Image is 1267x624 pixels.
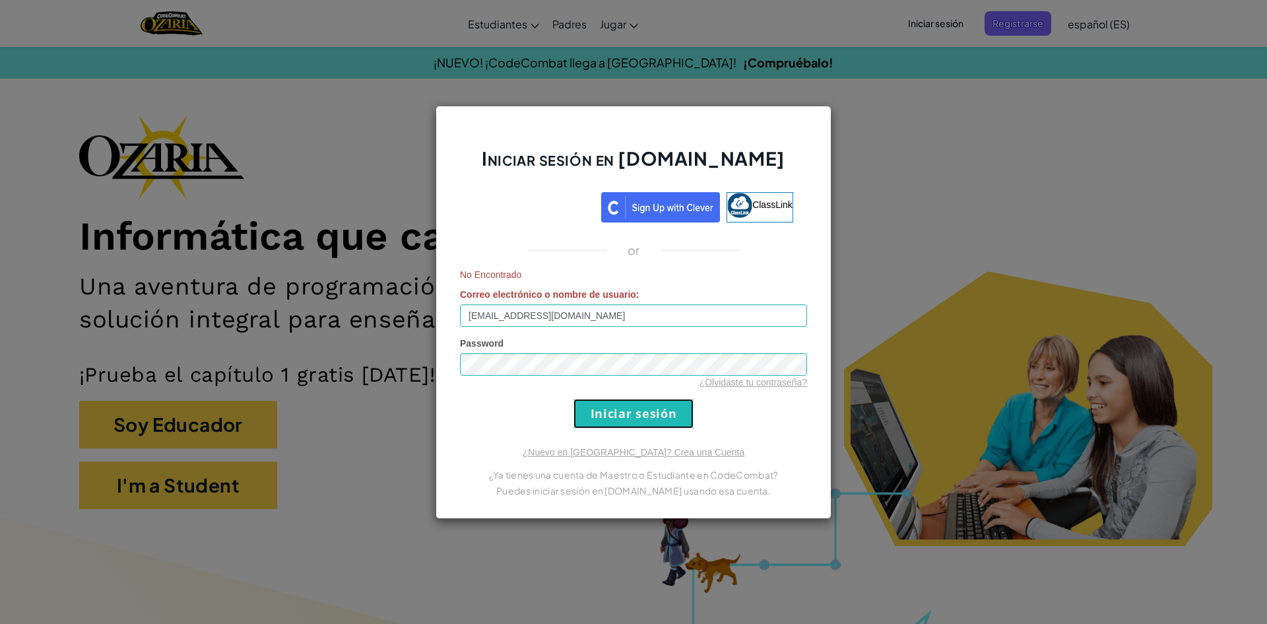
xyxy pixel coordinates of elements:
[628,242,640,258] p: or
[727,193,752,218] img: classlink-logo-small.png
[573,399,694,429] input: Iniciar sesión
[460,268,807,281] span: No Encontrado
[460,289,636,300] span: Correo electrónico o nombre de usuario
[699,377,807,388] a: ¿Olvidaste tu contraseña?
[460,146,807,184] h2: Iniciar sesión en [DOMAIN_NAME]
[460,467,807,483] p: ¿Ya tienes una cuenta de Maestro o Estudiante en CodeCombat?
[523,447,744,458] a: ¿Nuevo en [GEOGRAPHIC_DATA]? Crea una Cuenta
[460,288,639,301] label: :
[601,192,720,223] img: clever_sso_button@2x.png
[460,338,504,349] span: Password
[752,199,793,209] span: ClassLink
[467,191,601,220] iframe: Sign in with Google Button
[460,483,807,499] p: Puedes iniciar sesión en [DOMAIN_NAME] usando esa cuenta.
